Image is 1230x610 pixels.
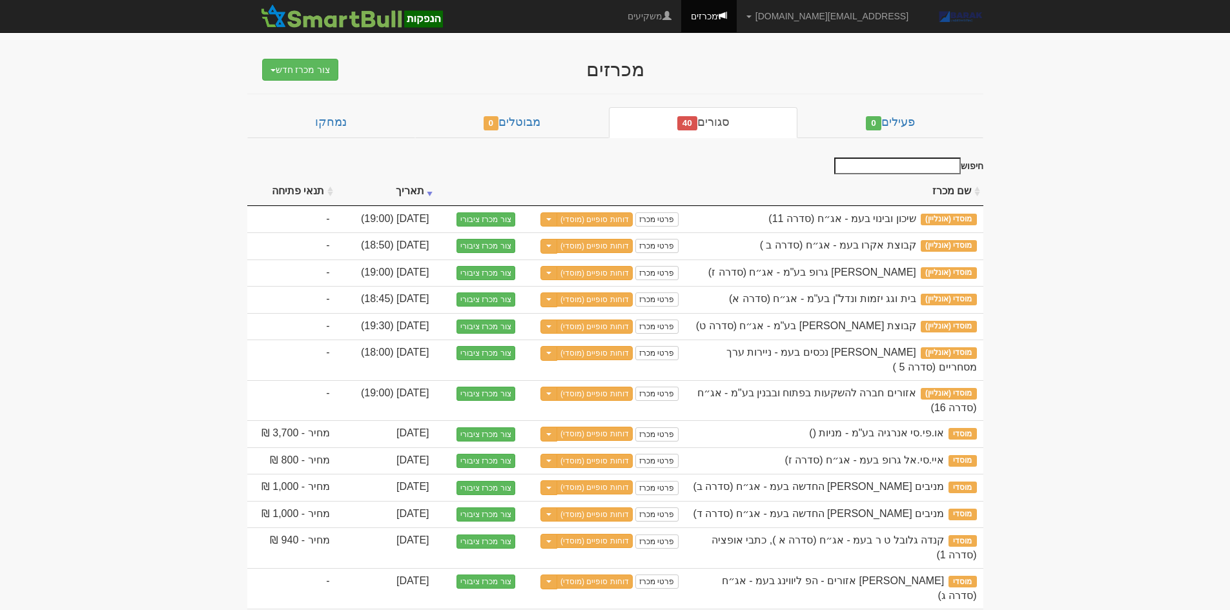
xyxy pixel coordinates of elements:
[635,320,678,334] a: פרטי מכרז
[921,294,977,305] span: מוסדי (אונליין)
[557,427,633,441] a: דוחות סופיים (מוסדי)
[336,474,436,501] td: [DATE]
[768,213,916,224] span: שיכון ובינוי בעמ - אג״ח (סדרה 11)
[247,380,336,421] td: -
[635,454,678,468] a: פרטי מכרז
[948,535,976,547] span: מוסדי
[257,3,447,29] img: SmartBull Logo
[456,574,515,589] button: צור מכרז ציבורי
[557,480,633,494] a: דוחות סופיים (מוסדי)
[809,427,944,438] span: או.פי.סי אנרגיה בע"מ - מניות ()
[247,447,336,474] td: מחיר - 800 ₪
[729,293,916,304] span: בית וגג יזמות ונדל"ן בע"מ - אג״ח (סדרה א)
[635,507,678,522] a: פרטי מכרז
[336,178,436,206] th: תאריך : activate to sort column ascending
[677,116,697,130] span: 40
[921,321,977,332] span: מוסדי (אונליין)
[247,340,336,380] td: -
[797,107,983,138] a: פעילים
[921,214,977,225] span: מוסדי (אונליין)
[635,292,678,307] a: פרטי מכרז
[262,59,339,81] button: צור מכרז חדש
[456,346,515,360] button: צור מכרז ציבורי
[948,509,976,520] span: מוסדי
[712,534,977,560] span: קנדה גלובל ט ר בעמ - אג״ח (סדרה א ), כתבי אופציה (סדרה 1)
[557,239,633,253] a: דוחות סופיים (מוסדי)
[708,267,916,278] span: נאוי גרופ בע"מ - אג״ח (סדרה ז)
[697,387,977,413] span: אזורים חברה להשקעות בפתוח ובבנין בע"מ - אג״ח (סדרה 16)
[247,568,336,609] td: -
[484,116,499,130] span: 0
[247,206,336,233] td: -
[247,178,336,206] th: תנאי פתיחה : activate to sort column ascending
[557,507,633,522] a: דוחות סופיים (מוסדי)
[456,507,515,522] button: צור מכרז ציבורי
[635,239,678,253] a: פרטי מכרז
[336,527,436,568] td: [DATE]
[557,292,633,307] a: דוחות סופיים (מוסדי)
[635,574,678,589] a: פרטי מכרז
[247,527,336,568] td: מחיר - 940 ₪
[557,266,633,280] a: דוחות סופיים (מוסדי)
[336,313,436,340] td: [DATE] (19:30)
[685,178,983,206] th: שם מכרז : activate to sort column ascending
[609,107,798,138] a: סגורים
[557,454,633,468] a: דוחות סופיים (מוסדי)
[696,320,916,331] span: קבוצת עזריאלי בע"מ - אג״ח (סדרה ט)
[336,380,436,421] td: [DATE] (19:00)
[557,534,633,548] a: דוחות סופיים (מוסדי)
[336,259,436,287] td: [DATE] (19:00)
[364,59,867,80] div: מכרזים
[456,292,515,307] button: צור מכרז ציבורי
[834,158,961,174] input: חיפוש
[635,427,678,442] a: פרטי מכרז
[760,239,916,250] span: קבוצת אקרו בעמ - אג״ח (סדרה ב )
[722,575,977,601] span: ריט אזורים - הפ ליווינג בעמ - אג״ח (סדרה ג)
[456,534,515,549] button: צור מכרז ציבורי
[247,313,336,340] td: -
[726,347,977,372] span: אפי נכסים בעמ - ניירות ערך מסחריים (סדרה 5 )
[336,340,436,380] td: [DATE] (18:00)
[456,387,515,401] button: צור מכרז ציבורי
[635,387,678,401] a: פרטי מכרז
[635,346,678,360] a: פרטי מכרז
[921,267,977,279] span: מוסדי (אונליין)
[247,474,336,501] td: מחיר - 1,000 ₪
[336,420,436,447] td: [DATE]
[948,576,976,587] span: מוסדי
[921,388,977,400] span: מוסדי (אונליין)
[336,286,436,313] td: [DATE] (18:45)
[336,206,436,233] td: [DATE] (19:00)
[948,428,976,440] span: מוסדי
[557,212,633,227] a: דוחות סופיים (מוסדי)
[921,347,977,359] span: מוסדי (אונליין)
[456,320,515,334] button: צור מכרז ציבורי
[247,420,336,447] td: מחיר - 3,700 ₪
[557,387,633,401] a: דוחות סופיים (מוסדי)
[247,501,336,528] td: מחיר - 1,000 ₪
[247,107,415,138] a: נמחקו
[866,116,881,130] span: 0
[415,107,609,138] a: מבוטלים
[247,232,336,259] td: -
[336,447,436,474] td: [DATE]
[456,239,515,253] button: צור מכרז ציבורי
[785,454,945,465] span: איי.סי.אל גרופ בעמ - אג״ח (סדרה ז)
[456,427,515,442] button: צור מכרז ציבורי
[557,320,633,334] a: דוחות סופיים (מוסדי)
[456,454,515,468] button: צור מכרז ציבורי
[830,158,983,174] label: חיפוש
[948,455,976,467] span: מוסדי
[336,568,436,609] td: [DATE]
[456,481,515,495] button: צור מכרז ציבורי
[336,232,436,259] td: [DATE] (18:50)
[247,286,336,313] td: -
[456,266,515,280] button: צור מכרז ציבורי
[693,481,944,492] span: מניבים קרן הריט החדשה בעמ - אג״ח (סדרה ב)
[635,481,678,495] a: פרטי מכרז
[921,240,977,252] span: מוסדי (אונליין)
[456,212,515,227] button: צור מכרז ציבורי
[693,508,944,519] span: מניבים קרן הריט החדשה בעמ - אג״ח (סדרה ד)
[557,346,633,360] a: דוחות סופיים (מוסדי)
[247,259,336,287] td: -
